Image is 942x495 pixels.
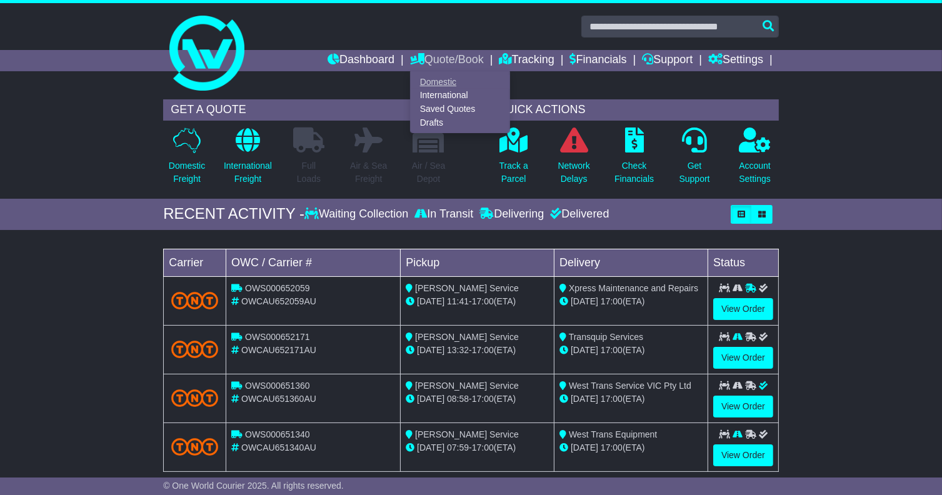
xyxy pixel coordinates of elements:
span: OWS000651340 [245,429,310,439]
a: Support [642,50,693,71]
span: [PERSON_NAME] Service [415,429,519,439]
span: 17:00 [472,345,494,355]
p: Account Settings [739,159,771,186]
td: Status [708,249,779,276]
span: 11:41 [447,296,469,306]
div: (ETA) [559,295,703,308]
td: Carrier [164,249,226,276]
div: Quote/Book [410,71,510,133]
a: Domestic [411,75,509,89]
span: OWS000652059 [245,283,310,293]
span: 17:00 [601,442,623,452]
span: 17:00 [601,394,623,404]
span: OWS000652171 [245,332,310,342]
a: View Order [713,298,773,320]
span: Xpress Maintenance and Repairs [569,283,698,293]
p: Get Support [679,159,710,186]
span: [DATE] [571,442,598,452]
div: QUICK ACTIONS [490,99,779,121]
a: DomesticFreight [168,127,206,192]
span: [PERSON_NAME] Service [415,381,519,391]
a: Track aParcel [499,127,529,192]
p: Check Financials [614,159,654,186]
a: View Order [713,444,773,466]
span: [DATE] [417,345,444,355]
a: Dashboard [328,50,394,71]
div: Waiting Collection [304,207,411,221]
span: [PERSON_NAME] Service [415,283,519,293]
span: [DATE] [571,394,598,404]
span: [DATE] [571,296,598,306]
img: TNT_Domestic.png [171,389,218,406]
span: West Trans Equipment [569,429,657,439]
div: (ETA) [559,441,703,454]
span: OWCAU652059AU [241,296,316,306]
img: TNT_Domestic.png [171,438,218,455]
div: - (ETA) [406,392,549,406]
div: Delivering [476,207,547,221]
span: 17:00 [601,296,623,306]
span: OWCAU651340AU [241,442,316,452]
div: GET A QUOTE [163,99,452,121]
td: OWC / Carrier # [226,249,401,276]
a: InternationalFreight [223,127,273,192]
a: Saved Quotes [411,102,509,116]
img: TNT_Domestic.png [171,341,218,357]
p: Full Loads [293,159,324,186]
span: [PERSON_NAME] Service [415,332,519,342]
span: 17:00 [601,345,623,355]
div: - (ETA) [406,441,549,454]
div: - (ETA) [406,295,549,308]
img: TNT_Domestic.png [171,292,218,309]
a: International [411,89,509,102]
p: Air / Sea Depot [412,159,446,186]
a: View Order [713,347,773,369]
span: OWCAU651360AU [241,394,316,404]
span: 13:32 [447,345,469,355]
div: In Transit [411,207,476,221]
a: Financials [570,50,627,71]
span: [DATE] [571,345,598,355]
a: CheckFinancials [614,127,654,192]
a: AccountSettings [738,127,771,192]
a: GetSupport [679,127,711,192]
div: (ETA) [559,344,703,357]
span: 17:00 [472,442,494,452]
span: 07:59 [447,442,469,452]
a: Quote/Book [410,50,484,71]
span: OWS000651360 [245,381,310,391]
div: - (ETA) [406,344,549,357]
span: 17:00 [472,394,494,404]
span: [DATE] [417,394,444,404]
p: Network Delays [558,159,590,186]
a: NetworkDelays [558,127,591,192]
p: Track a Parcel [499,159,528,186]
span: © One World Courier 2025. All rights reserved. [163,481,344,491]
a: Settings [708,50,763,71]
span: [DATE] [417,296,444,306]
a: Tracking [499,50,554,71]
span: OWCAU652171AU [241,345,316,355]
div: Delivered [547,207,609,221]
div: RECENT ACTIVITY - [163,205,304,223]
p: International Freight [224,159,272,186]
span: 17:00 [472,296,494,306]
span: [DATE] [417,442,444,452]
a: View Order [713,396,773,417]
p: Domestic Freight [169,159,205,186]
td: Delivery [554,249,708,276]
div: (ETA) [559,392,703,406]
a: Drafts [411,116,509,129]
p: Air & Sea Freight [350,159,387,186]
span: Transquip Services [569,332,643,342]
span: West Trans Service VIC Pty Ltd [569,381,691,391]
td: Pickup [401,249,554,276]
span: 08:58 [447,394,469,404]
